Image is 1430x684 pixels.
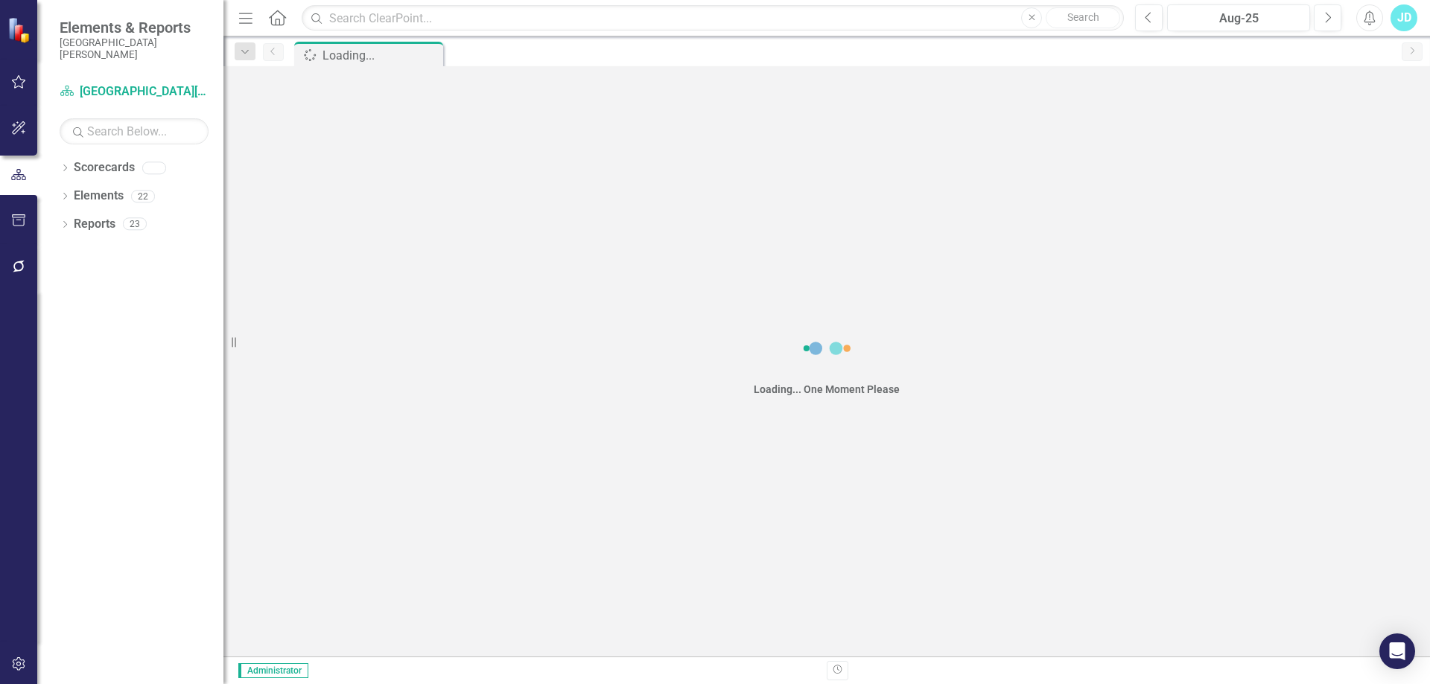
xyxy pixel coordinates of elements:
[74,188,124,205] a: Elements
[60,83,209,100] a: [GEOGRAPHIC_DATA][PERSON_NAME]
[1046,7,1120,28] button: Search
[60,36,209,61] small: [GEOGRAPHIC_DATA][PERSON_NAME]
[123,218,147,231] div: 23
[7,16,34,42] img: ClearPoint Strategy
[1172,10,1305,28] div: Aug-25
[1379,633,1415,669] div: Open Intercom Messenger
[754,382,900,397] div: Loading... One Moment Please
[238,663,308,678] span: Administrator
[1391,4,1417,31] button: JD
[60,19,209,36] span: Elements & Reports
[74,216,115,233] a: Reports
[302,5,1124,31] input: Search ClearPoint...
[74,159,135,176] a: Scorecards
[1067,11,1099,23] span: Search
[1167,4,1310,31] button: Aug-25
[322,46,439,65] div: Loading...
[131,190,155,202] div: 22
[60,118,209,144] input: Search Below...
